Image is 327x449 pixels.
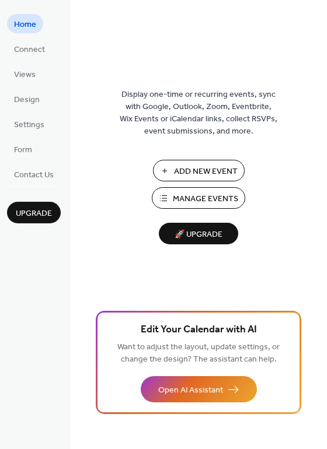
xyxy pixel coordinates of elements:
[152,187,245,209] button: Manage Events
[14,94,40,106] span: Design
[7,14,43,33] a: Home
[153,160,245,181] button: Add New Event
[14,169,54,181] span: Contact Us
[14,44,45,56] span: Connect
[166,227,231,243] span: 🚀 Upgrade
[174,166,238,178] span: Add New Event
[7,164,61,184] a: Contact Us
[141,322,257,338] span: Edit Your Calendar with AI
[173,193,238,205] span: Manage Events
[7,64,43,83] a: Views
[14,69,36,81] span: Views
[141,376,257,402] button: Open AI Assistant
[7,202,61,223] button: Upgrade
[117,339,280,367] span: Want to adjust the layout, update settings, or change the design? The assistant can help.
[7,139,39,159] a: Form
[159,223,238,244] button: 🚀 Upgrade
[14,119,44,131] span: Settings
[158,384,223,397] span: Open AI Assistant
[7,39,52,58] a: Connect
[14,144,32,156] span: Form
[14,19,36,31] span: Home
[120,89,277,138] span: Display one-time or recurring events, sync with Google, Outlook, Zoom, Eventbrite, Wix Events or ...
[16,208,52,220] span: Upgrade
[7,114,51,134] a: Settings
[7,89,47,108] a: Design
